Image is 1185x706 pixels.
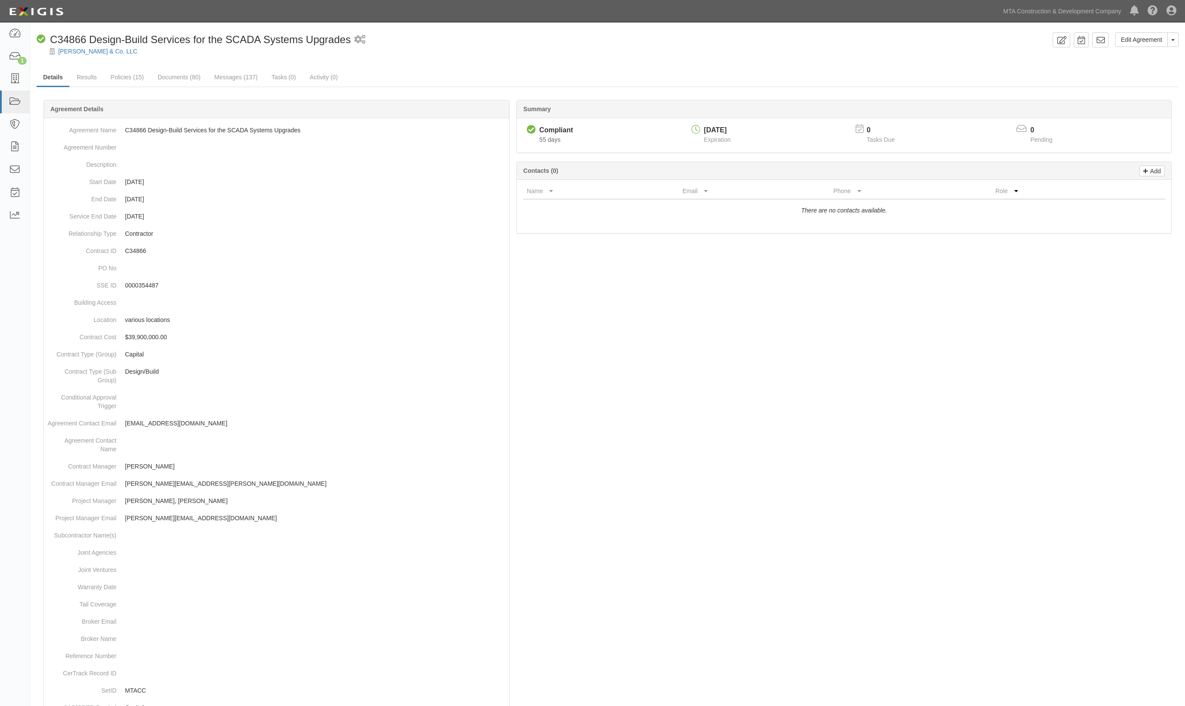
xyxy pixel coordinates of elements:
dd: [DATE] [47,191,506,208]
dt: Contract Manager [47,458,116,471]
dt: Broker Email [47,613,116,626]
a: Documents (80) [151,69,207,86]
dd: Contractor [47,225,506,242]
div: C34866 Design-Build Services for the SCADA Systems Upgrades [37,32,351,47]
b: Summary [523,106,551,112]
span: Tasks Due [867,136,895,143]
p: various locations [125,316,506,324]
p: $39,900,000.00 [125,333,506,341]
dt: Conditional Approval Trigger [47,389,116,410]
p: 0 [867,125,906,135]
a: Add [1139,166,1165,176]
dt: Project Manager [47,492,116,505]
a: Tasks (0) [265,69,303,86]
dt: Location [47,311,116,324]
i: There are no contacts available. [801,207,887,214]
dt: Description [47,156,116,169]
dt: End Date [47,191,116,203]
dt: Agreement Contact Email [47,415,116,428]
dt: Agreement Contact Name [47,432,116,453]
dt: Broker Name [47,630,116,643]
dt: Contract Type (Sub Group) [47,363,116,384]
a: Edit Agreement [1115,32,1168,47]
p: MTACC [125,686,506,695]
i: Help Center - Complianz [1147,6,1158,16]
a: Results [70,69,103,86]
dt: SetID [47,682,116,695]
dt: Agreement Name [47,122,116,134]
p: 0000354487 [125,281,506,290]
dt: Contract Manager Email [47,475,116,488]
p: Design/Build [125,367,506,376]
dt: Tail Coverage [47,596,116,609]
dt: Contract Cost [47,328,116,341]
dt: Relationship Type [47,225,116,238]
i: Compliant [37,35,46,44]
dt: Contract ID [47,242,116,255]
dd: C34866 Design-Build Services for the SCADA Systems Upgrades [47,122,506,139]
a: Activity (0) [303,69,344,86]
b: Agreement Details [50,106,103,112]
dt: Subcontractor Name(s) [47,527,116,540]
a: Details [37,69,69,87]
th: Role [992,183,1130,199]
dt: Building Access [47,294,116,307]
p: [PERSON_NAME][EMAIL_ADDRESS][DOMAIN_NAME] [125,514,506,522]
a: Messages (137) [208,69,264,86]
a: MTA Construction & Development Company [999,3,1126,20]
span: Since 08/12/2025 [539,136,560,143]
i: 1 scheduled workflow [354,35,366,44]
dt: CerTrack Record ID [47,665,116,678]
p: 0 [1030,125,1063,135]
span: Expiration [704,136,731,143]
i: Compliant [527,125,536,134]
dt: Project Manager Email [47,509,116,522]
dt: Start Date [47,173,116,186]
dt: PO No [47,259,116,272]
a: Policies (15) [104,69,150,86]
p: Add [1148,166,1161,176]
img: logo-5460c22ac91f19d4615b14bd174203de0afe785f0fc80cf4dbbc73dc1793850b.png [6,4,66,19]
dt: Warranty Date [47,578,116,591]
div: [DATE] [704,125,731,135]
span: Pending [1030,136,1052,143]
p: [PERSON_NAME][EMAIL_ADDRESS][PERSON_NAME][DOMAIN_NAME] [125,479,506,488]
dt: Agreement Number [47,139,116,152]
p: C34866 [125,247,506,255]
span: C34866 Design-Build Services for the SCADA Systems Upgrades [50,34,351,45]
a: [PERSON_NAME] & Co. LLC [58,48,138,55]
dt: Joint Agencies [47,544,116,557]
th: Email [679,183,830,199]
div: 1 [18,57,27,65]
dt: Reference Number [47,647,116,660]
p: [PERSON_NAME] [125,462,506,471]
dd: [DATE] [47,173,506,191]
dd: [DATE] [47,208,506,225]
dt: Joint Ventures [47,561,116,574]
b: Contacts (0) [523,167,558,174]
p: [EMAIL_ADDRESS][DOMAIN_NAME] [125,419,506,428]
p: [PERSON_NAME], [PERSON_NAME] [125,497,506,505]
p: Capital [125,350,506,359]
th: Name [523,183,679,199]
dt: Contract Type (Group) [47,346,116,359]
dt: SSE ID [47,277,116,290]
dt: Service End Date [47,208,116,221]
div: Compliant [539,125,573,135]
th: Phone [830,183,992,199]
